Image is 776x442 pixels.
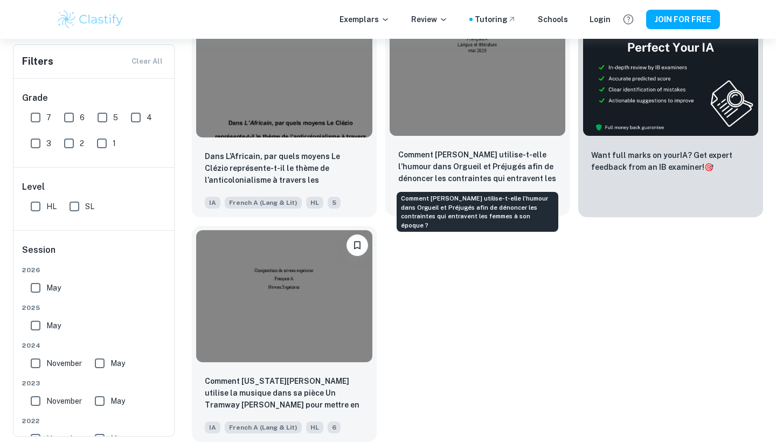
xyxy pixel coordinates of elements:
[80,137,84,149] span: 2
[110,357,125,369] span: May
[385,1,570,217] a: Please log in to bookmark exemplarsComment Jane Austen utilise-t-elle l’humour dans Orgueil et Pr...
[306,197,323,209] span: HL
[398,149,557,185] p: Comment Jane Austen utilise-t-elle l’humour dans Orgueil et Préjugés afin de dénoncer les contrai...
[192,1,377,217] a: Please log in to bookmark exemplarsDans L’Africain, par quels moyens Le Clézio représente-t-il le...
[196,5,372,137] img: French A (Lang & Lit) IA example thumbnail: Dans L’Africain, par quels moyens Le Clé
[22,181,167,194] h6: Level
[646,10,720,29] button: JOIN FOR FREE
[80,112,85,123] span: 6
[306,422,323,433] span: HL
[196,230,372,362] img: French A (Lang & Lit) IA example thumbnail: Comment Tennessee Williams utilise la mu
[22,341,167,350] span: 2024
[390,4,566,136] img: French A (Lang & Lit) IA example thumbnail: Comment Jane Austen utilise-t-elle l’hum
[328,422,341,433] span: 6
[578,1,763,217] a: ThumbnailWant full marks on yourIA? Get expert feedback from an IB examiner!
[192,226,377,442] a: Please log in to bookmark exemplarsComment Tennessee Williams utilise la musique dans sa pièce Un...
[113,137,116,149] span: 1
[22,378,167,388] span: 2023
[205,422,220,433] span: IA
[205,150,364,187] p: Dans L’Africain, par quels moyens Le Clézio représente-t-il le thème de l’anticolonialisme à trav...
[590,13,611,25] a: Login
[205,197,220,209] span: IA
[22,416,167,426] span: 2022
[46,395,82,407] span: November
[397,192,558,232] div: Comment [PERSON_NAME] utilise-t-elle l’humour dans Orgueil et Préjugés afin de dénoncer les contr...
[347,234,368,256] button: Please log in to bookmark exemplars
[704,163,713,171] span: 🎯
[46,357,82,369] span: November
[475,13,516,25] a: Tutoring
[46,320,61,331] span: May
[46,112,51,123] span: 7
[225,197,302,209] span: French A (Lang & Lit)
[591,149,750,173] p: Want full marks on your IA ? Get expert feedback from an IB examiner!
[205,375,364,412] p: Comment Tennessee Williams utilise la musique dans sa pièce Un Tramway Nommé Désir pour mettre en...
[22,92,167,105] h6: Grade
[339,13,390,25] p: Exemplars
[46,201,57,212] span: HL
[619,10,638,29] button: Help and Feedback
[538,13,568,25] a: Schools
[46,137,51,149] span: 3
[411,13,448,25] p: Review
[110,395,125,407] span: May
[22,54,53,69] h6: Filters
[22,265,167,275] span: 2026
[113,112,118,123] span: 5
[22,303,167,313] span: 2025
[56,9,124,30] img: Clastify logo
[328,197,341,209] span: 5
[22,244,167,265] h6: Session
[85,201,94,212] span: SL
[147,112,152,123] span: 4
[583,5,759,136] img: Thumbnail
[225,422,302,433] span: French A (Lang & Lit)
[46,282,61,294] span: May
